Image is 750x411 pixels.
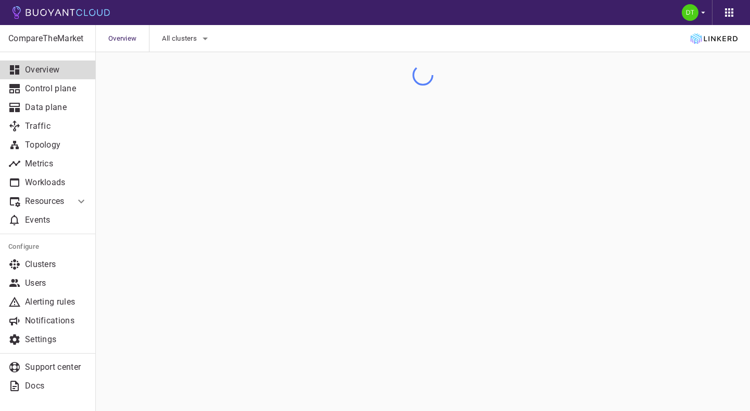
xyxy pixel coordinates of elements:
p: Traffic [25,121,87,131]
p: Topology [25,140,87,150]
p: Events [25,215,87,225]
p: Resources [25,196,67,207]
p: Overview [25,65,87,75]
p: Support center [25,362,87,372]
img: Dimple Dalby [682,4,698,21]
p: Workloads [25,177,87,188]
p: Clusters [25,259,87,270]
p: Alerting rules [25,297,87,307]
p: CompareTheMarket [8,33,87,44]
p: Metrics [25,159,87,169]
button: All clusters [162,31,211,46]
p: Data plane [25,102,87,113]
p: Users [25,278,87,288]
span: Overview [108,25,149,52]
h5: Configure [8,243,87,251]
p: Notifications [25,316,87,326]
p: Settings [25,334,87,345]
p: Control plane [25,83,87,94]
span: All clusters [162,34,199,43]
p: Docs [25,381,87,391]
